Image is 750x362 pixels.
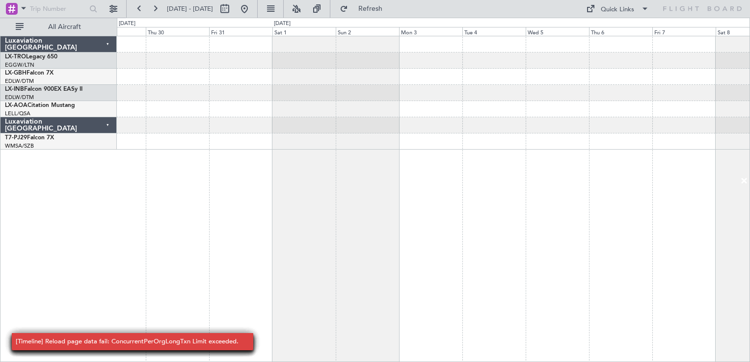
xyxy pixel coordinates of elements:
[462,27,526,36] div: Tue 4
[601,5,634,15] div: Quick Links
[16,337,239,347] div: [Timeline] Reload page data fail: ConcurrentPerOrgLongTxn Limit exceeded.
[5,110,30,117] a: LELL/QSA
[26,24,104,30] span: All Aircraft
[5,70,27,76] span: LX-GBH
[5,86,82,92] a: LX-INBFalcon 900EX EASy II
[5,54,26,60] span: LX-TRO
[5,103,27,108] span: LX-AOA
[272,27,336,36] div: Sat 1
[30,1,86,16] input: Trip Number
[335,1,394,17] button: Refresh
[5,103,75,108] a: LX-AOACitation Mustang
[652,27,716,36] div: Fri 7
[209,27,272,36] div: Fri 31
[5,86,24,92] span: LX-INB
[5,54,57,60] a: LX-TROLegacy 650
[5,94,34,101] a: EDLW/DTM
[581,1,654,17] button: Quick Links
[336,27,399,36] div: Sun 2
[589,27,652,36] div: Thu 6
[167,4,213,13] span: [DATE] - [DATE]
[5,135,27,141] span: T7-PJ29
[146,27,209,36] div: Thu 30
[5,142,34,150] a: WMSA/SZB
[5,78,34,85] a: EDLW/DTM
[274,20,291,28] div: [DATE]
[5,61,34,69] a: EGGW/LTN
[11,19,107,35] button: All Aircraft
[526,27,589,36] div: Wed 5
[5,70,54,76] a: LX-GBHFalcon 7X
[350,5,391,12] span: Refresh
[399,27,462,36] div: Mon 3
[119,20,135,28] div: [DATE]
[5,135,54,141] a: T7-PJ29Falcon 7X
